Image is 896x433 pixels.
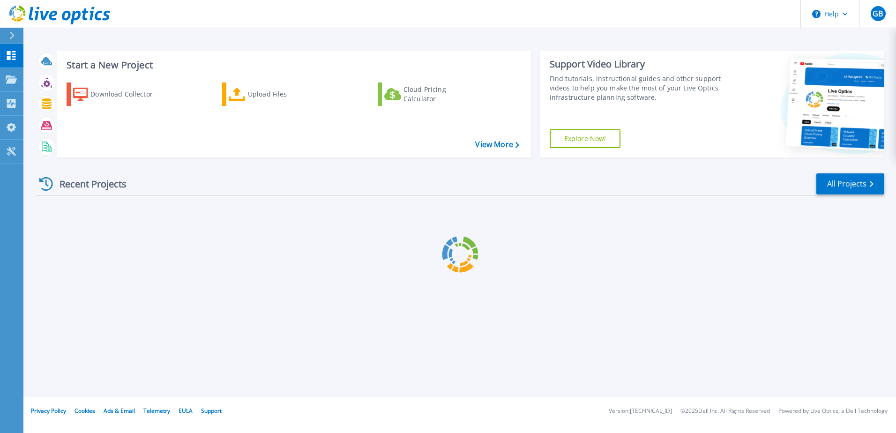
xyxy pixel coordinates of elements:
a: Telemetry [143,407,170,415]
a: Explore Now! [550,129,621,148]
h3: Start a New Project [67,60,519,70]
span: GB [873,10,883,17]
div: Find tutorials, instructional guides and other support videos to help you make the most of your L... [550,74,725,102]
a: View More [475,140,519,149]
a: Privacy Policy [31,407,66,415]
div: Support Video Library [550,58,725,70]
div: Upload Files [248,85,323,104]
a: Cookies [75,407,95,415]
a: Ads & Email [104,407,135,415]
a: Upload Files [222,82,327,106]
a: Support [201,407,222,415]
li: Version: [TECHNICAL_ID] [609,408,672,414]
div: Cloud Pricing Calculator [403,85,478,104]
a: Cloud Pricing Calculator [378,82,482,106]
li: © 2025 Dell Inc. All Rights Reserved [680,408,770,414]
a: EULA [179,407,193,415]
a: All Projects [816,173,884,194]
div: Recent Projects [36,172,139,195]
li: Powered by Live Optics, a Dell Technology [778,408,888,414]
div: Download Collector [90,85,165,104]
a: Download Collector [67,82,171,106]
